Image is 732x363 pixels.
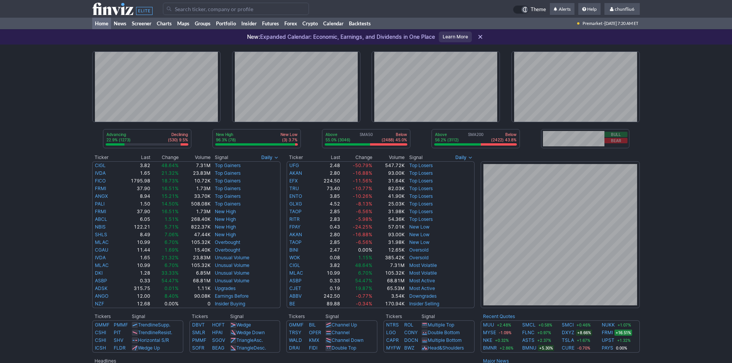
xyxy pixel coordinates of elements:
[164,224,179,230] span: 5.71%
[332,322,357,328] a: Channel Up
[313,277,340,285] td: 0.33
[119,239,151,246] td: 10.99
[455,154,466,161] span: Daily
[95,232,107,237] a: SHLS
[604,18,638,29] span: [DATE] 7:20 AM ET
[373,161,405,169] td: 547.72K
[386,322,399,328] a: NTRS
[95,322,110,328] a: GMMF
[439,31,472,42] a: Learn More
[119,231,151,239] td: 8.49
[309,345,317,351] a: FIDI
[409,178,433,184] a: Top Losers
[340,246,373,254] td: 0.00%
[356,209,372,214] span: -6.56%
[289,322,304,328] a: GMMF
[289,224,300,230] a: FPAY
[215,216,236,222] a: New High
[215,255,249,260] a: Unusual Volume
[602,344,613,352] a: PAYS
[154,18,174,29] a: Charts
[289,193,302,199] a: ENTO
[289,201,302,207] a: GLXG
[161,270,179,276] span: 33.33%
[119,169,151,177] td: 1.65
[353,186,372,191] span: -10.77%
[192,322,205,328] a: DBVT
[179,239,211,246] td: 105.32K
[236,345,266,351] a: TriangleDesc.
[163,3,309,15] input: Search
[119,215,151,223] td: 6.05
[215,239,240,245] a: Overbought
[192,345,204,351] a: SOFR
[428,330,460,335] a: Double Bottom
[340,154,373,161] th: Change
[119,223,151,231] td: 122.21
[138,322,158,328] span: Trendline
[320,18,346,29] a: Calendar
[289,232,302,237] a: AKAN
[215,232,236,237] a: New High
[179,200,211,208] td: 508.08K
[247,33,435,41] p: Expanded Calendar: Economic, Earnings, and Dividends in One Place
[356,216,372,222] span: -5.98%
[281,132,297,137] p: New Low
[562,344,574,352] a: CURE
[287,154,314,161] th: Ticker
[114,337,123,343] a: SHV
[289,216,300,222] a: RITR
[114,322,128,328] a: PMMF
[138,345,160,351] a: Wedge Up
[289,285,301,291] a: CJET
[281,137,297,143] p: (3) 3.7%
[409,232,430,237] a: New Low
[179,192,211,200] td: 33.70K
[114,330,121,335] a: PIT
[409,293,437,299] a: Downgrades
[179,262,211,269] td: 105.32K
[215,224,236,230] a: New High
[300,18,320,29] a: Crypto
[216,137,236,143] p: 96.3% (78)
[313,161,340,169] td: 2.48
[313,200,340,208] td: 4.52
[313,239,340,246] td: 2.85
[409,186,433,191] a: Top Losers
[95,337,106,343] a: CSHI
[409,278,435,283] a: Most Active
[382,132,407,137] p: Below
[483,313,515,319] a: Recent Quotes
[254,337,263,343] span: Asc.
[215,154,228,161] span: Signal
[119,154,151,161] th: Last
[355,262,372,268] span: 48.64%
[313,223,340,231] td: 0.43
[289,239,302,245] a: TAOP
[259,154,281,161] button: Signals interval
[164,247,179,253] span: 1.69%
[95,301,104,307] a: NZF
[179,185,211,192] td: 1.73M
[313,246,340,254] td: 2.47
[215,193,241,199] a: Top Gainers
[95,285,108,291] a: ADSK
[483,344,497,352] a: BMNR
[353,224,372,230] span: -24.25%
[215,201,241,207] a: Top Gainers
[179,215,211,223] td: 268.40K
[161,201,179,207] span: 14.50%
[373,223,405,231] td: 57.01K
[409,216,433,222] a: Top Losers
[138,330,158,335] span: Trendline
[409,285,435,291] a: Most Active
[313,192,340,200] td: 3.85
[289,170,302,176] a: AKAN
[435,137,459,143] p: 56.2% (3112)
[119,262,151,269] td: 10.99
[261,154,272,161] span: Daily
[236,330,265,335] a: Wedge Down
[615,6,634,12] span: chunfliu6
[289,255,300,260] a: WOK
[168,132,188,137] p: Declining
